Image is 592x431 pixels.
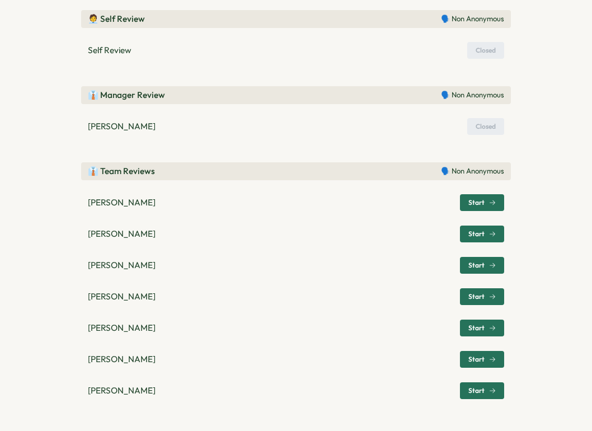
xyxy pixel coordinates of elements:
[468,356,485,363] span: Start
[88,322,156,334] p: [PERSON_NAME]
[441,166,504,176] p: 🗣️ Non Anonymous
[88,353,156,366] p: [PERSON_NAME]
[460,226,504,242] button: Start
[441,14,504,24] p: 🗣️ Non Anonymous
[460,382,504,399] button: Start
[88,385,156,397] p: [PERSON_NAME]
[88,228,156,240] p: [PERSON_NAME]
[88,196,156,209] p: [PERSON_NAME]
[88,44,131,57] p: Self Review
[468,199,485,206] span: Start
[468,231,485,237] span: Start
[460,194,504,211] button: Start
[88,291,156,303] p: [PERSON_NAME]
[88,120,156,133] p: [PERSON_NAME]
[468,325,485,331] span: Start
[88,89,165,101] p: 👔 Manager Review
[460,320,504,336] button: Start
[468,293,485,300] span: Start
[460,288,504,305] button: Start
[468,387,485,394] span: Start
[88,165,155,177] p: 👔 Team Reviews
[441,90,504,100] p: 🗣️ Non Anonymous
[460,257,504,274] button: Start
[88,13,145,25] p: 🧑‍💼 Self Review
[468,262,485,269] span: Start
[88,259,156,271] p: [PERSON_NAME]
[460,351,504,368] button: Start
